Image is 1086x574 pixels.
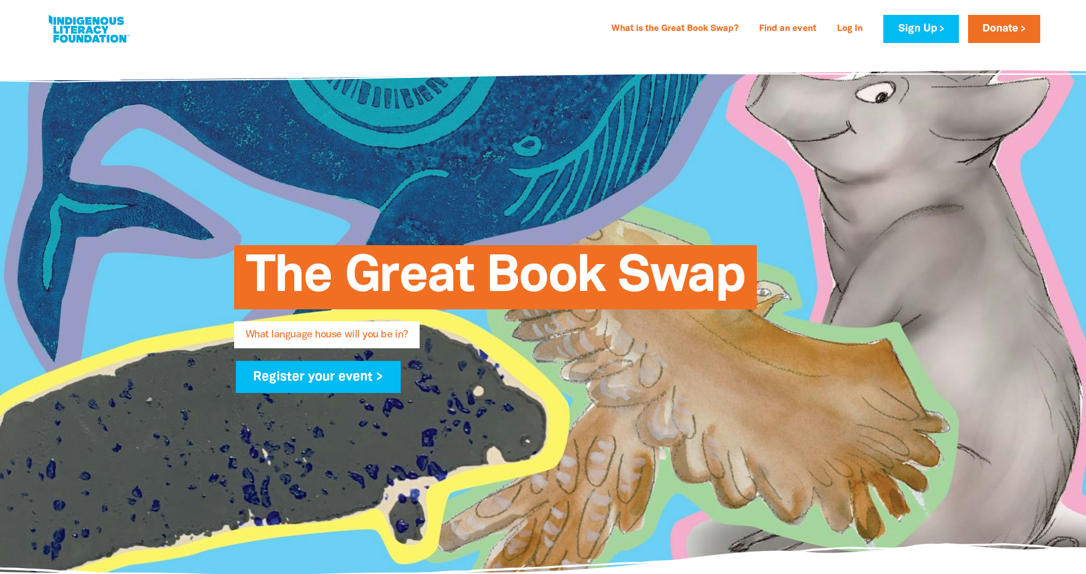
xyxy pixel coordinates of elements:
[752,20,823,38] a: Find an event
[968,15,1040,43] a: Donate
[883,15,958,43] a: Sign Up
[236,361,401,393] a: Register your event >
[246,330,408,348] span: What language house will you be in?
[830,20,870,38] a: Log In
[605,20,745,38] a: What is the Great Book Swap?
[246,254,745,309] span: The Great Book Swap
